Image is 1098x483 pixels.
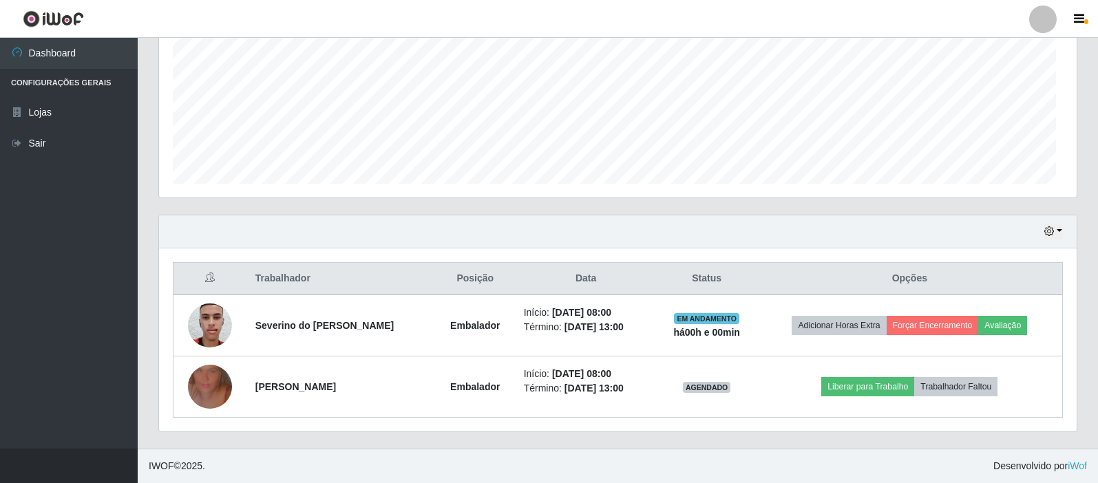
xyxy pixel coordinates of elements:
[524,367,648,381] li: Início:
[792,316,886,335] button: Adicionar Horas Extra
[993,459,1087,473] span: Desenvolvido por
[887,316,979,335] button: Forçar Encerramento
[674,313,739,324] span: EM ANDAMENTO
[435,263,516,295] th: Posição
[450,320,500,331] strong: Embalador
[524,381,648,396] li: Término:
[188,347,232,426] img: 1750247138139.jpeg
[683,382,731,393] span: AGENDADO
[149,459,205,473] span: © 2025 .
[255,320,394,331] strong: Severino do [PERSON_NAME]
[673,327,740,338] strong: há 00 h e 00 min
[978,316,1027,335] button: Avaliação
[552,368,611,379] time: [DATE] 08:00
[821,377,914,396] button: Liberar para Trabalho
[188,296,232,354] img: 1702091253643.jpeg
[914,377,997,396] button: Trabalhador Faltou
[524,320,648,334] li: Término:
[524,305,648,320] li: Início:
[149,460,174,471] span: IWOF
[23,10,84,28] img: CoreUI Logo
[757,263,1063,295] th: Opções
[564,383,624,394] time: [DATE] 13:00
[516,263,657,295] th: Data
[1068,460,1087,471] a: iWof
[657,263,757,295] th: Status
[247,263,435,295] th: Trabalhador
[255,381,336,392] strong: [PERSON_NAME]
[450,381,500,392] strong: Embalador
[564,321,624,332] time: [DATE] 13:00
[552,307,611,318] time: [DATE] 08:00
